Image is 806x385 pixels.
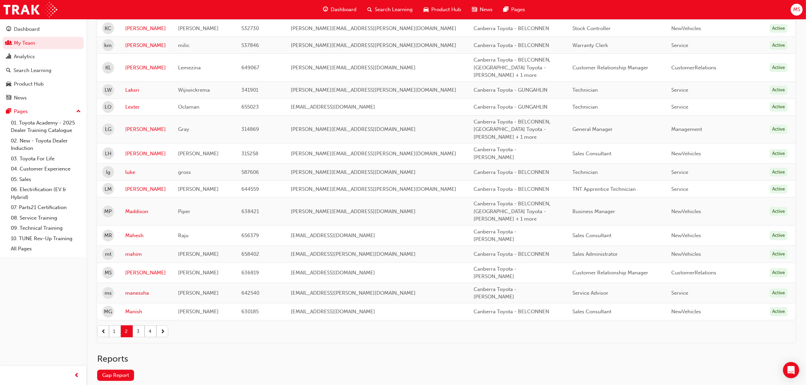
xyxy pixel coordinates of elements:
[474,119,551,140] span: Canberra Toyota - BELCONNEN, [GEOGRAPHIC_DATA] Toyota - [PERSON_NAME] + 1 more
[133,325,145,337] button: 3
[241,126,259,132] span: 314869
[178,65,201,71] span: Lemezina
[572,25,611,31] span: Stock Controller
[178,290,219,296] span: [PERSON_NAME]
[160,328,165,335] span: next-icon
[241,42,259,48] span: 537846
[291,208,416,214] span: [PERSON_NAME][EMAIL_ADDRESS][DOMAIN_NAME]
[474,104,548,110] span: Canberra Toyota - GUNGAHLIN
[8,202,84,213] a: 07. Parts21 Certification
[474,87,548,93] span: Canberra Toyota - GUNGAHLIN
[105,185,112,193] span: LM
[14,67,51,74] div: Search Learning
[14,94,27,102] div: News
[3,37,84,49] a: My Team
[572,65,648,71] span: Customer Relationship Manager
[474,25,549,31] span: Canberra Toyota - BELCONNEN
[503,5,508,14] span: pages-icon
[105,25,112,32] span: KC
[125,64,168,72] a: [PERSON_NAME]
[671,126,702,132] span: Management
[367,5,372,14] span: search-icon
[125,168,168,176] a: luke
[572,270,648,276] span: Customer Relationship Manager
[474,229,517,243] span: Canberra Toyota - [PERSON_NAME]
[178,151,219,157] span: [PERSON_NAME]
[97,354,795,364] h2: Reports
[770,63,787,72] div: Active
[125,126,168,133] a: [PERSON_NAME]
[423,5,429,14] span: car-icon
[241,290,259,296] span: 642540
[791,4,803,16] button: MS
[125,103,168,111] a: Lexter
[511,6,525,14] span: Pages
[671,42,688,48] span: Service
[291,290,416,296] span: [EMAIL_ADDRESS][PERSON_NAME][DOMAIN_NAME]
[241,169,259,175] span: 587606
[125,86,168,94] a: Laksri
[3,50,84,63] a: Analytics
[770,125,787,134] div: Active
[770,231,787,240] div: Active
[474,286,517,300] span: Canberra Toyota - [PERSON_NAME]
[106,168,110,176] span: lg
[14,108,28,115] div: Pages
[291,151,456,157] span: [PERSON_NAME][EMAIL_ADDRESS][PERSON_NAME][DOMAIN_NAME]
[8,223,84,233] a: 09. Technical Training
[14,80,44,88] div: Product Hub
[178,169,191,175] span: gross
[323,5,328,14] span: guage-icon
[671,290,688,296] span: Service
[241,87,258,93] span: 341901
[770,86,787,95] div: Active
[125,208,168,216] a: Maddison
[145,325,156,337] button: 4
[125,150,168,158] a: [PERSON_NAME]
[178,309,219,315] span: [PERSON_NAME]
[105,289,112,297] span: ms
[291,251,416,257] span: [EMAIL_ADDRESS][PERSON_NAME][DOMAIN_NAME]
[3,105,84,118] button: Pages
[8,118,84,136] a: 01. Toyota Academy - 2025 Dealer Training Catalogue
[572,42,608,48] span: Warranty Clerk
[291,169,416,175] span: [PERSON_NAME][EMAIL_ADDRESS][DOMAIN_NAME]
[671,186,688,192] span: Service
[291,126,416,132] span: [PERSON_NAME][EMAIL_ADDRESS][DOMAIN_NAME]
[770,289,787,298] div: Active
[6,109,11,115] span: pages-icon
[291,65,416,71] span: [PERSON_NAME][EMAIL_ADDRESS][DOMAIN_NAME]
[3,2,57,17] img: Trak
[156,325,168,337] button: next-icon
[466,3,498,17] a: news-iconNews
[6,95,11,101] span: news-icon
[125,42,168,49] a: [PERSON_NAME]
[241,151,258,157] span: 315258
[671,104,688,110] span: Service
[331,6,356,14] span: Dashboard
[8,164,84,174] a: 04. Customer Experience
[14,53,35,61] div: Analytics
[105,64,111,72] span: KL
[241,186,259,192] span: 644559
[105,86,112,94] span: LW
[375,6,413,14] span: Search Learning
[474,146,517,160] span: Canberra Toyota - [PERSON_NAME]
[671,87,688,93] span: Service
[770,103,787,112] div: Active
[671,232,701,239] span: NewVehicles
[105,126,111,133] span: LG
[178,232,189,239] span: Raju
[572,169,598,175] span: Technician
[472,5,477,14] span: news-icon
[121,325,133,337] button: 2
[178,25,219,31] span: [PERSON_NAME]
[474,169,549,175] span: Canberra Toyota - BELCONNEN
[474,42,549,48] span: Canberra Toyota - BELCONNEN
[770,307,787,316] div: Active
[770,185,787,194] div: Active
[474,309,549,315] span: Canberra Toyota - BELCONNEN
[105,250,111,258] span: mt
[572,208,615,214] span: Business Manager
[572,232,611,239] span: Sales Consultant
